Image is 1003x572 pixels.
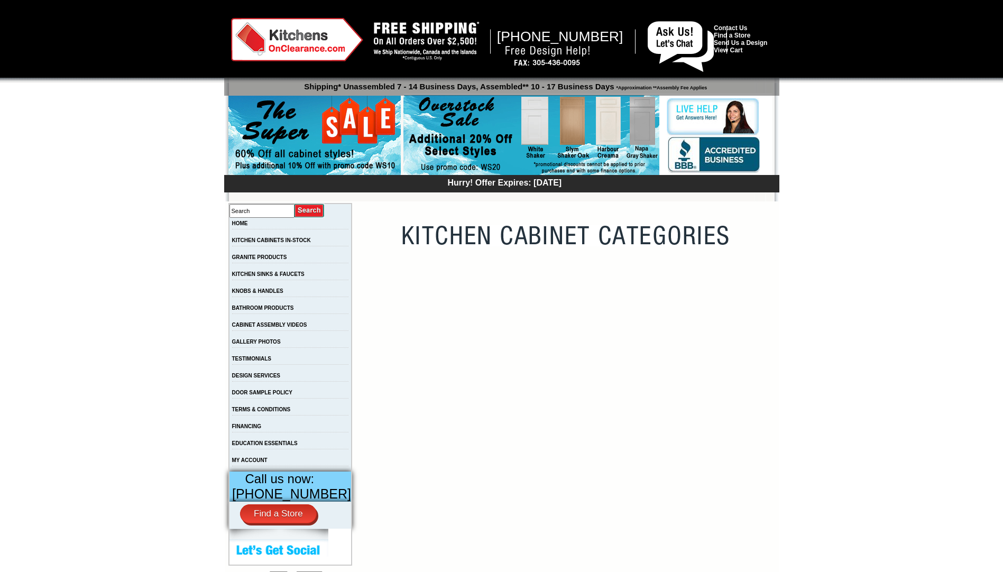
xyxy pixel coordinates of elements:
a: Contact Us [714,24,747,32]
span: [PHONE_NUMBER] [232,486,351,501]
a: MY ACCOUNT [232,457,268,463]
a: Find a Store [240,504,317,523]
a: GALLERY PHOTOS [232,339,281,345]
a: KITCHEN SINKS & FAUCETS [232,271,305,277]
a: DOOR SAMPLE POLICY [232,390,292,395]
img: Kitchens on Clearance Logo [231,18,363,61]
a: TESTIMONIALS [232,356,271,362]
p: Shipping* Unassembled 7 - 14 Business Days, Assembled** 10 - 17 Business Days [229,77,779,91]
input: Submit [295,204,325,218]
span: *Approximation **Assembly Fee Applies [614,82,707,90]
a: CABINET ASSEMBLY VIDEOS [232,322,307,328]
a: GRANITE PRODUCTS [232,254,287,260]
a: Find a Store [714,32,750,39]
a: DESIGN SERVICES [232,373,281,379]
a: HOME [232,220,248,226]
a: KITCHEN CABINETS IN-STOCK [232,237,311,243]
a: FINANCING [232,423,262,429]
div: Hurry! Offer Expires: [DATE] [229,177,779,188]
a: Send Us a Design [714,39,767,47]
a: KNOBS & HANDLES [232,288,283,294]
span: [PHONE_NUMBER] [497,29,623,44]
a: TERMS & CONDITIONS [232,407,291,412]
a: BATHROOM PRODUCTS [232,305,294,311]
a: EDUCATION ESSENTIALS [232,440,298,446]
span: Call us now: [245,472,315,486]
a: View Cart [714,47,742,54]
